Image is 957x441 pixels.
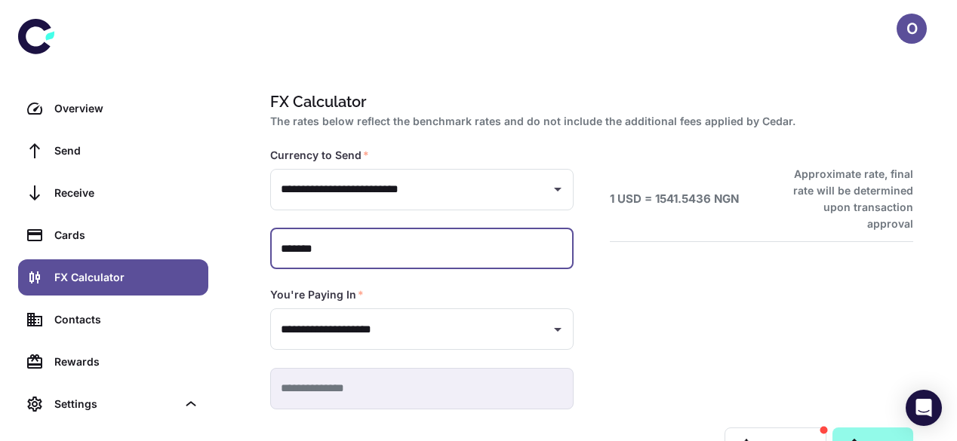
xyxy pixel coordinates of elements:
[18,302,208,338] a: Contacts
[777,166,913,232] h6: Approximate rate, final rate will be determined upon transaction approval
[18,133,208,169] a: Send
[270,148,369,163] label: Currency to Send
[18,175,208,211] a: Receive
[547,319,568,340] button: Open
[54,142,199,159] div: Send
[54,354,199,370] div: Rewards
[270,287,364,302] label: You're Paying In
[18,259,208,296] a: FX Calculator
[54,269,199,286] div: FX Calculator
[54,227,199,243] div: Cards
[18,386,208,422] div: Settings
[897,14,927,44] button: O
[54,311,199,328] div: Contacts
[18,344,208,380] a: Rewards
[54,396,177,412] div: Settings
[547,179,568,200] button: Open
[54,185,199,201] div: Receive
[54,100,199,117] div: Overview
[18,217,208,253] a: Cards
[610,191,739,208] h6: 1 USD = 1541.5436 NGN
[18,90,208,127] a: Overview
[906,390,942,426] div: Open Intercom Messenger
[270,90,907,113] h1: FX Calculator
